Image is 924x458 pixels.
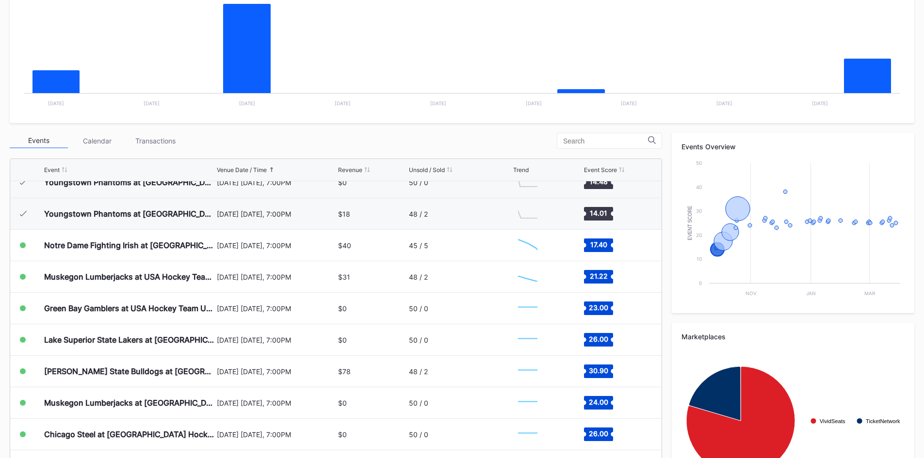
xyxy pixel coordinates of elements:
[44,166,60,174] div: Event
[44,398,214,408] div: Muskegon Lumberjacks at [GEOGRAPHIC_DATA] Hockey NTDP U-18
[68,133,126,148] div: Calendar
[10,133,68,148] div: Events
[239,100,255,106] text: [DATE]
[526,100,542,106] text: [DATE]
[409,178,428,187] div: 50 / 0
[589,398,608,406] text: 24.00
[513,296,542,320] svg: Chart title
[409,367,428,376] div: 48 / 2
[409,210,428,218] div: 48 / 2
[217,336,336,344] div: [DATE] [DATE], 7:00PM
[589,335,608,343] text: 26.00
[217,273,336,281] div: [DATE] [DATE], 7:00PM
[409,273,428,281] div: 48 / 2
[589,303,608,312] text: 23.00
[696,232,702,238] text: 20
[409,336,428,344] div: 50 / 0
[217,430,336,439] div: [DATE] [DATE], 7:00PM
[44,272,214,282] div: Muskegon Lumberjacks at USA Hockey Team U-17
[687,205,693,240] text: Event Score
[589,366,608,375] text: 30.90
[217,367,336,376] div: [DATE] [DATE], 7:00PM
[621,100,637,106] text: [DATE]
[338,430,347,439] div: $0
[338,241,351,250] div: $40
[217,399,336,407] div: [DATE] [DATE], 7:00PM
[409,241,428,250] div: 45 / 5
[44,177,214,187] div: Youngstown Phantoms at [GEOGRAPHIC_DATA] Hockey NTDP U-18
[697,256,702,262] text: 10
[409,399,428,407] div: 50 / 0
[513,166,529,174] div: Trend
[338,399,347,407] div: $0
[589,429,608,438] text: 26.00
[44,240,214,250] div: Notre Dame Fighting Irish at [GEOGRAPHIC_DATA] Hockey NTDP U-18
[696,160,702,166] text: 50
[338,304,347,313] div: $0
[338,166,362,174] div: Revenue
[409,304,428,313] div: 50 / 0
[217,241,336,250] div: [DATE] [DATE], 7:00PM
[217,166,267,174] div: Venue Date / Time
[44,209,214,219] div: Youngstown Phantoms at [GEOGRAPHIC_DATA] Hockey NTDP U-18
[864,290,875,296] text: Mar
[338,210,350,218] div: $18
[820,418,845,424] text: VividSeats
[44,335,214,345] div: Lake Superior State Lakers at [GEOGRAPHIC_DATA] Hockey NTDP U-18
[409,430,428,439] div: 50 / 0
[696,208,702,214] text: 30
[513,328,542,352] svg: Chart title
[513,265,542,289] svg: Chart title
[513,359,542,383] svg: Chart title
[338,336,347,344] div: $0
[590,240,607,249] text: 17.40
[126,133,184,148] div: Transactions
[681,158,905,303] svg: Chart title
[563,137,648,145] input: Search
[589,272,607,280] text: 21.22
[335,100,351,106] text: [DATE]
[513,233,542,257] svg: Chart title
[812,100,828,106] text: [DATE]
[48,100,64,106] text: [DATE]
[217,178,336,187] div: [DATE] [DATE], 7:00PM
[44,429,214,439] div: Chicago Steel at [GEOGRAPHIC_DATA] Hockey NTDP U-18
[589,177,608,186] text: 14.48
[409,166,445,174] div: Unsold / Sold
[513,391,542,415] svg: Chart title
[716,100,732,106] text: [DATE]
[513,170,542,194] svg: Chart title
[681,332,905,341] div: Marketplaces
[430,100,446,106] text: [DATE]
[44,303,214,313] div: Green Bay Gamblers at USA Hockey Team U-17
[44,366,214,376] div: [PERSON_NAME] State Bulldogs at [GEOGRAPHIC_DATA] Hockey NTDP U-18
[806,290,816,296] text: Jan
[513,202,542,226] svg: Chart title
[338,178,347,187] div: $0
[681,142,905,151] div: Events Overview
[746,290,757,296] text: Nov
[338,367,351,376] div: $78
[699,280,702,286] text: 0
[590,209,607,217] text: 14.01
[866,418,900,424] text: TicketNetwork
[584,166,617,174] div: Event Score
[696,184,702,190] text: 40
[144,100,160,106] text: [DATE]
[217,304,336,313] div: [DATE] [DATE], 7:00PM
[217,210,336,218] div: [DATE] [DATE], 7:00PM
[338,273,350,281] div: $31
[513,422,542,446] svg: Chart title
